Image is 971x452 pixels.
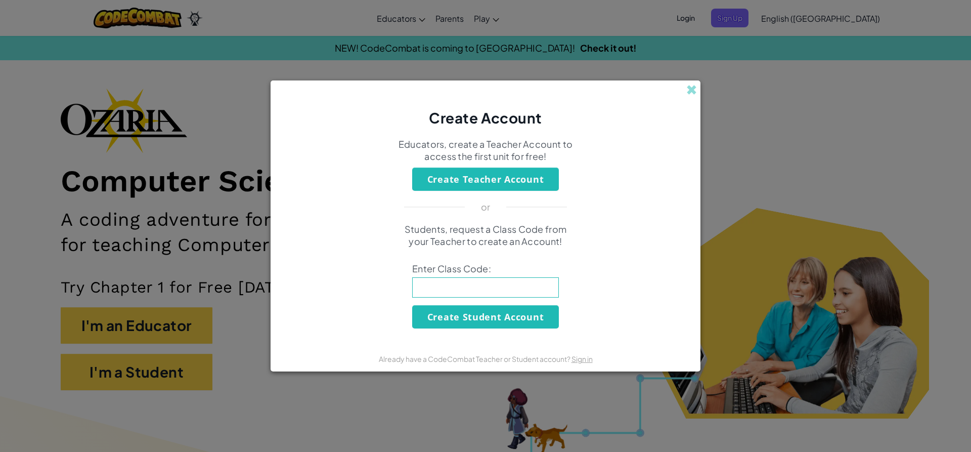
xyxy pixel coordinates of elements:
p: Students, request a Class Code from your Teacher to create an Account! [397,223,574,248]
button: Create Student Account [412,305,559,328]
a: Sign in [571,354,593,363]
p: Educators, create a Teacher Account to access the first unit for free! [397,138,574,162]
span: Already have a CodeCombat Teacher or Student account? [379,354,571,363]
span: Enter Class Code: [412,263,559,275]
p: or [481,201,491,213]
span: Create Account [429,109,542,127]
button: Create Teacher Account [412,168,559,191]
